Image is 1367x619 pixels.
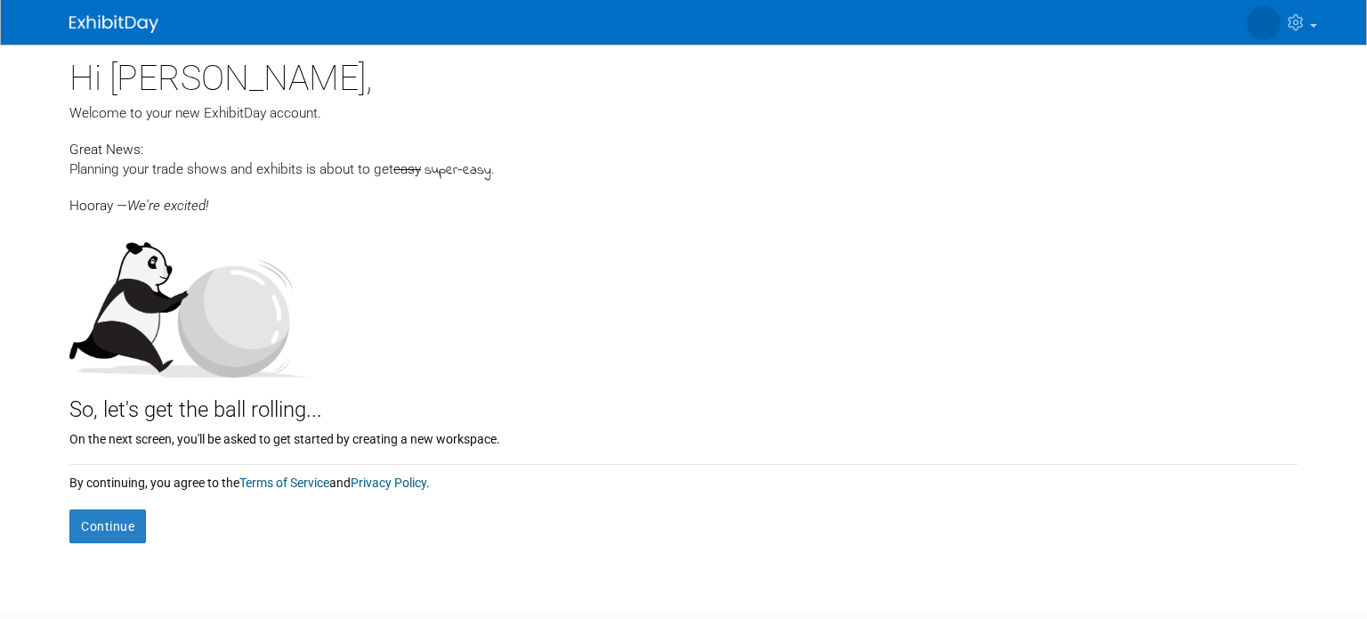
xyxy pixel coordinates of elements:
span: super-easy [425,160,491,181]
div: On the next screen, you'll be asked to get started by creating a new workspace. [69,426,1298,448]
div: Great News: [69,139,1298,159]
div: Hooray — [69,181,1298,216]
span: easy [393,161,421,177]
div: By continuing, you agree to the and . [69,465,1298,492]
a: Terms of Service [239,476,329,490]
div: Planning your trade shows and exhibits is about to get . [69,159,1298,181]
div: Hi [PERSON_NAME], [69,45,1298,103]
span: We're excited! [127,198,208,214]
img: Let's get the ball rolling [69,224,310,378]
div: Welcome to your new ExhibitDay account. [69,103,1298,123]
div: So, let's get the ball rolling... [69,378,1298,426]
a: Privacy Policy [351,476,426,490]
img: Lily Eckerman [1185,10,1281,29]
img: ExhibitDay [69,15,158,33]
button: Continue [69,509,146,543]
